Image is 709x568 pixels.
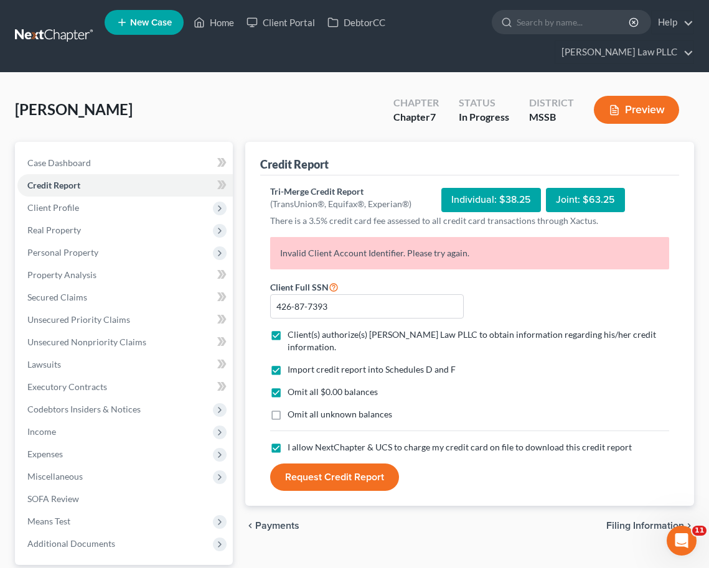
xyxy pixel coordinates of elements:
span: Case Dashboard [27,157,91,168]
span: Secured Claims [27,292,87,302]
div: Close [218,5,241,27]
div: Status [459,96,509,110]
span: 7 [430,111,436,123]
span: Payments [255,521,299,531]
a: Secured Claims [17,286,233,309]
p: Active [60,16,85,28]
h1: [PERSON_NAME] [60,6,141,16]
div: Ryan says… [10,285,239,371]
span: Income [27,426,56,437]
span: Personal Property [27,247,98,258]
div: They are going through each time as pending. If they stay then I will address it but I assume the... [45,285,239,361]
button: Request Credit Report [270,463,399,491]
img: Profile image for Emma [35,7,55,27]
div: Emma says… [10,236,239,285]
div: District [529,96,574,110]
span: Import credit report into Schedules D and F [288,364,456,375]
span: Means Test [27,516,70,526]
i: chevron_right [684,521,694,531]
span: Codebtors Insiders & Notices [27,404,141,414]
a: SOFA Review [17,488,233,510]
textarea: Message… [11,381,238,403]
div: Joint: $63.25 [546,188,625,212]
button: Upload attachment [59,407,69,417]
p: Invalid Client Account Identifier. Please try again. [270,237,669,269]
button: Send a message… [214,403,233,422]
a: Help [652,11,693,34]
span: 11 [692,526,707,536]
span: I allow NextChapter & UCS to charge my credit card on file to download this credit report [288,442,632,452]
input: Search by name... [517,11,631,34]
a: Client Portal [240,11,321,34]
div: (TransUnion®, Equifax®, Experian®) [270,198,411,210]
div: MSSB [529,110,574,124]
a: Case Dashboard [17,152,233,174]
span: Miscellaneous [27,471,83,482]
span: New Case [130,18,172,27]
div: All should fall off except for the initial one. All subsequent attempts should not charge except ... [10,371,204,434]
div: Emma says… [10,371,239,444]
div: Tri-Merge Credit Report [270,185,411,198]
button: Gif picker [39,407,49,417]
a: Property Analysis [17,264,233,286]
a: Lawsuits [17,353,233,376]
div: Chapter [393,96,439,110]
div: All should fall off except for the initial one. All subsequent attempts should not charge except ... [20,378,194,427]
button: Filing Information chevron_right [606,521,694,531]
span: Additional Documents [27,538,115,549]
span: Client Profile [27,202,79,213]
iframe: Intercom live chat [667,526,697,556]
a: Credit Report [17,174,233,197]
div: Individual: $38.25 [441,188,541,212]
div: Okay so those charges are not going through? They shouldn't be [20,243,194,268]
span: Unsecured Priority Claims [27,314,130,325]
span: Lawsuits [27,359,61,370]
span: [PERSON_NAME] [15,100,133,118]
a: [PERSON_NAME] Law PLLC [555,41,693,63]
div: They are going through each time as pending. If they stay then I will address it but I assume the... [55,292,229,353]
span: Property Analysis [27,269,96,280]
a: Executory Contracts [17,376,233,398]
span: Client(s) authorize(s) [PERSON_NAME] Law PLLC to obtain information regarding his/her credit info... [288,329,656,352]
a: Home [187,11,240,34]
div: Credit Report [260,157,329,172]
span: Real Property [27,225,81,235]
button: Preview [594,96,679,124]
i: chevron_left [245,521,255,531]
div: Granted all of those are not valid except for one, as these are reflecting the same client I been... [45,174,239,226]
span: Executory Contracts [27,381,107,392]
div: In Progress [459,110,509,124]
button: Start recording [79,407,89,417]
p: There is a 3.5% credit card fee assessed to all credit card transactions through Xactus. [270,215,669,227]
a: DebtorCC [321,11,392,34]
a: Unsecured Nonpriority Claims [17,331,233,353]
span: Unsecured Nonpriority Claims [27,337,146,347]
div: Chapter [393,110,439,124]
button: go back [8,5,32,29]
span: Omit all $0.00 balances [288,386,378,397]
span: Credit Report [27,180,80,190]
div: Ryan says… [10,174,239,236]
span: Omit all unknown balances [288,409,392,419]
a: Unsecured Priority Claims [17,309,233,331]
div: Granted all of those are not valid except for one, as these are reflecting the same client I been... [55,182,229,218]
span: SOFA Review [27,493,79,504]
span: Expenses [27,449,63,459]
input: XXX-XX-XXXX [270,294,463,319]
span: Client Full SSN [270,282,329,292]
span: Filing Information [606,521,684,531]
button: Home [195,5,218,29]
div: Okay so those charges are not going through? They shouldn't be [10,236,204,275]
button: Emoji picker [19,407,29,417]
button: chevron_left Payments [245,521,299,531]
